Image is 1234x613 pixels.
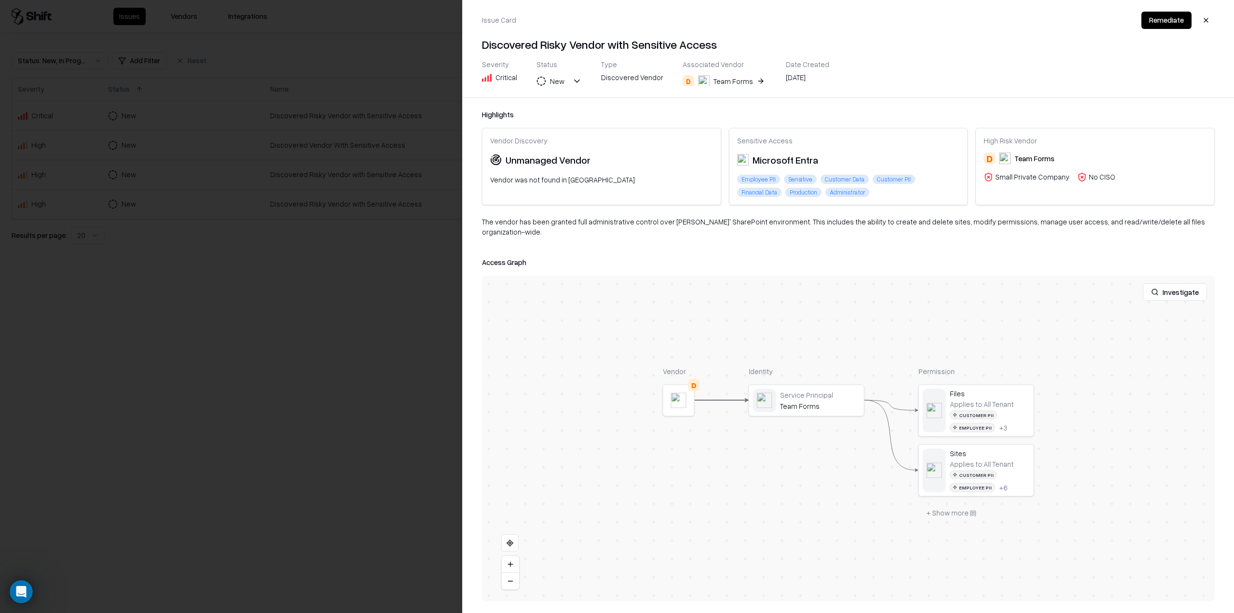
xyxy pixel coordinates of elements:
div: Administrator [825,188,869,197]
div: Sites [950,448,1030,457]
div: Financial Data [737,188,782,197]
div: Vendor Discovery [490,136,713,145]
div: Discovered Vendor [601,72,663,86]
div: Vendor was not found in [GEOGRAPHIC_DATA] [490,175,713,185]
div: Employee PII [737,175,780,184]
div: Customer PII [950,410,997,419]
div: Customer Data [821,175,869,184]
div: Applies to: All Tenant [950,400,1014,408]
div: D [683,75,694,87]
div: D [984,153,995,164]
div: Critical [495,72,517,83]
div: Unmanaged Vendor [506,153,590,167]
div: Applies to: All Tenant [950,460,1014,468]
div: Files [950,389,1030,397]
div: Access Graph [482,256,1215,268]
div: Severity [482,60,517,69]
button: + Show more (8) [919,504,984,521]
div: Date Created [786,60,829,69]
div: No CISO [1089,172,1115,182]
div: Highlights [482,110,1215,120]
iframe: Intercom live chat [10,580,33,603]
div: Status [536,60,582,69]
div: Employee PII [950,483,995,492]
img: Microsoft Entra [737,154,749,166]
div: Microsoft Entra [737,153,818,167]
div: Team Forms [713,76,753,86]
div: Customer PII [873,175,915,184]
div: D [688,379,700,390]
div: Service Principal [780,390,860,399]
button: +3 [999,423,1007,432]
button: +6 [999,483,1008,492]
div: Identity [749,366,864,376]
div: New [550,76,564,86]
div: + 3 [999,423,1007,432]
div: The vendor has been granted full administrative control over [PERSON_NAME]' SharePoint environmen... [482,217,1215,245]
div: Customer PII [950,470,997,479]
div: High Risk Vendor [984,136,1207,145]
button: Remediate [1141,12,1192,29]
div: Team Forms [1015,153,1055,164]
h4: Discovered Risky Vendor with Sensitive Access [482,37,1215,52]
div: Team Forms [780,401,860,410]
div: Employee PII [950,423,995,432]
button: Investigate [1143,283,1207,301]
div: Permission [919,366,1034,376]
div: [DATE] [786,72,829,86]
div: + 6 [999,483,1008,492]
div: Small Private Company [995,172,1069,182]
div: Sensitive [784,175,817,184]
div: Associated Vendor [683,60,767,69]
div: Sensitive Access [737,136,960,145]
div: Type [601,60,663,69]
img: Team Forms [999,153,1011,164]
div: Production [785,188,822,197]
div: Vendor [663,366,695,376]
img: Team Forms [698,75,710,87]
button: DTeam Forms [683,72,767,90]
div: Issue Card [482,15,516,25]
